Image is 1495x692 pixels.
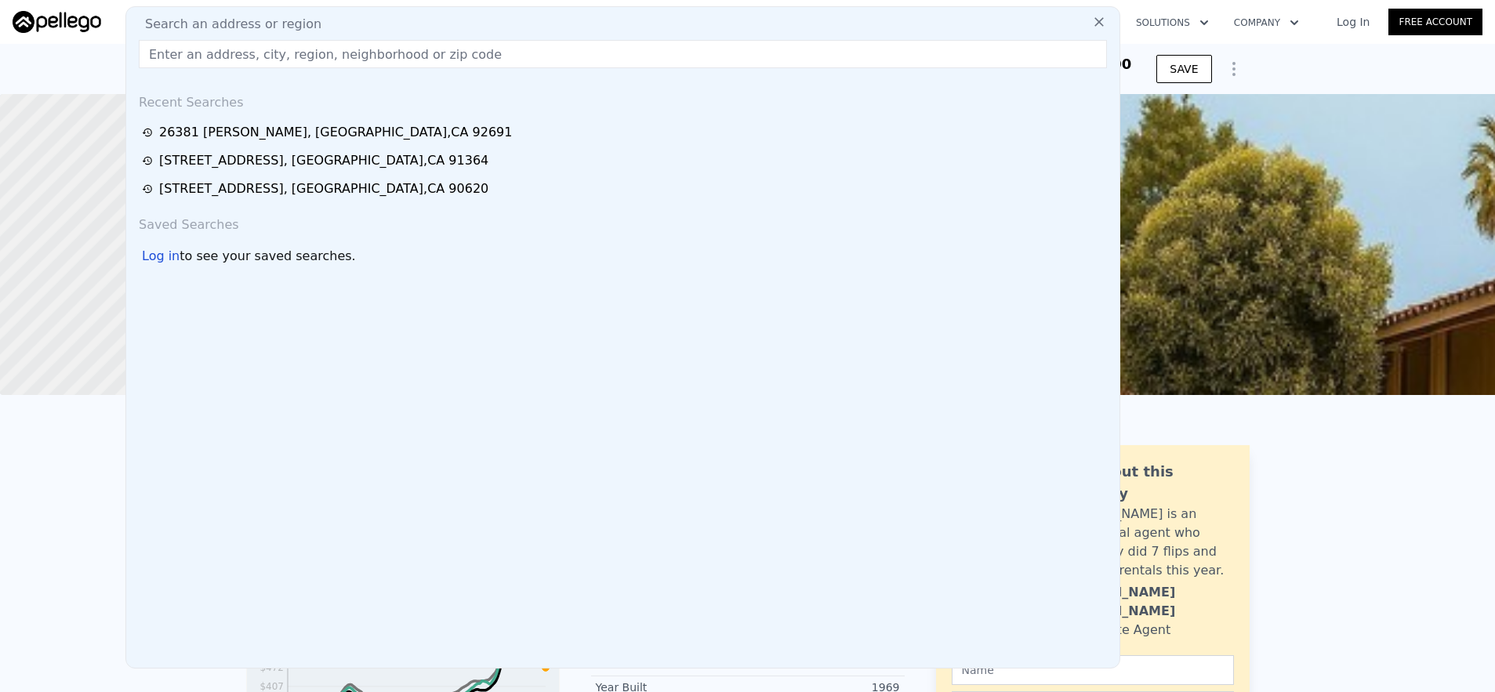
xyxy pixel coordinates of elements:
[159,179,488,198] div: [STREET_ADDRESS] , [GEOGRAPHIC_DATA] , CA 90620
[180,247,355,266] span: to see your saved searches.
[132,15,321,34] span: Search an address or region
[142,123,1109,142] a: 26381 [PERSON_NAME], [GEOGRAPHIC_DATA],CA 92691
[259,681,284,692] tspan: $407
[259,662,284,673] tspan: $472
[1318,14,1388,30] a: Log In
[1156,55,1211,83] button: SAVE
[142,151,1109,170] a: [STREET_ADDRESS], [GEOGRAPHIC_DATA],CA 91364
[1388,9,1482,35] a: Free Account
[142,247,180,266] div: Log in
[952,655,1234,685] input: Name
[132,203,1113,241] div: Saved Searches
[159,123,512,142] div: 26381 [PERSON_NAME] , [GEOGRAPHIC_DATA] , CA 92691
[1059,583,1234,621] div: [PERSON_NAME] [PERSON_NAME]
[159,151,488,170] div: [STREET_ADDRESS] , [GEOGRAPHIC_DATA] , CA 91364
[142,179,1109,198] a: [STREET_ADDRESS], [GEOGRAPHIC_DATA],CA 90620
[139,40,1107,68] input: Enter an address, city, region, neighborhood or zip code
[1218,53,1250,85] button: Show Options
[13,11,101,33] img: Pellego
[1059,505,1234,580] div: [PERSON_NAME] is an active local agent who personally did 7 flips and bought 3 rentals this year.
[1123,9,1221,37] button: Solutions
[1059,461,1234,505] div: Ask about this property
[132,81,1113,118] div: Recent Searches
[1221,9,1312,37] button: Company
